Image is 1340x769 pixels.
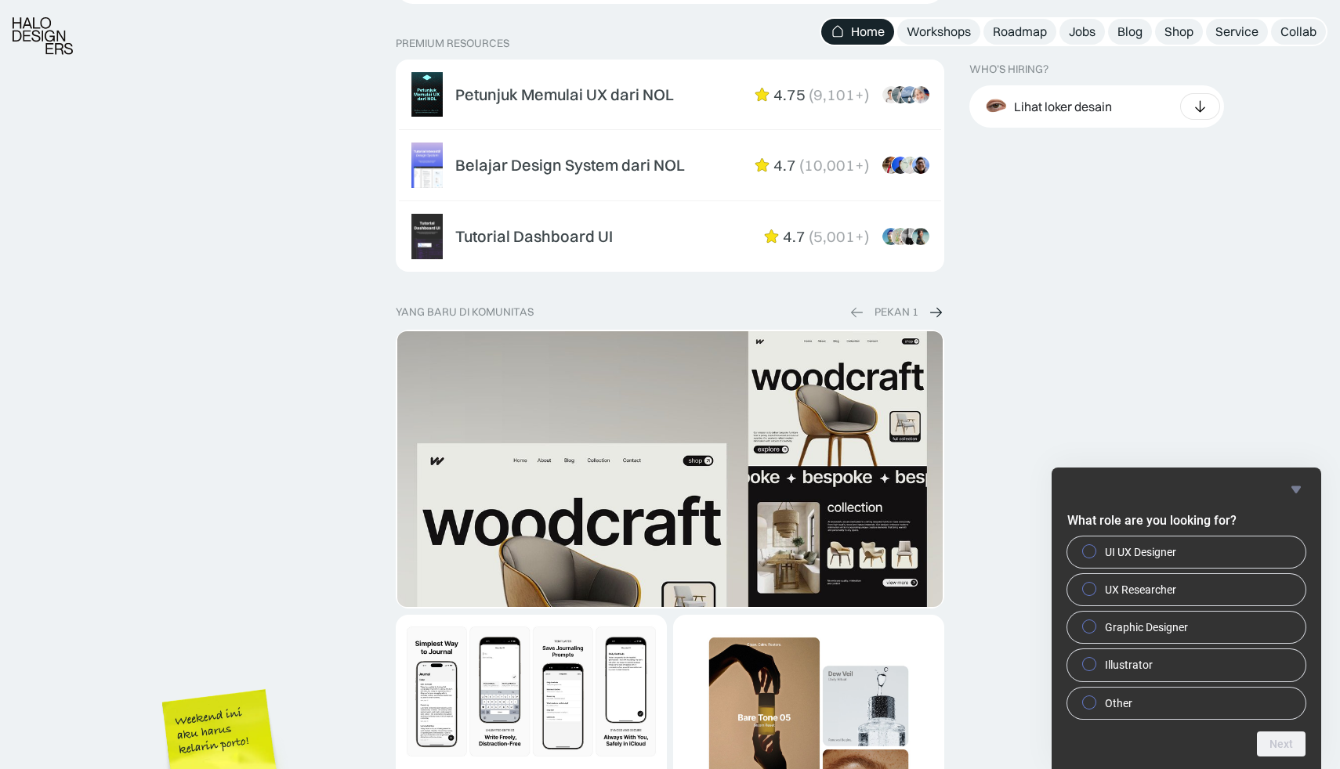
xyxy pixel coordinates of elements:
div: Lihat loker desain [1014,98,1112,114]
button: Hide survey [1287,480,1306,499]
a: Roadmap [983,19,1056,45]
a: Belajar Design System dari NOL4.7(10,001+) [399,133,941,197]
div: yang baru di komunitas [396,305,534,319]
div: ) [864,156,869,175]
div: 10,001+ [804,156,864,175]
h2: What role are you looking for? [1067,511,1306,530]
div: ( [809,227,813,246]
div: Tutorial Dashboard UI [455,227,613,246]
a: Collab [1271,19,1326,45]
a: Service [1206,19,1268,45]
a: Jobs [1059,19,1105,45]
a: Dynamic Image [396,330,944,608]
div: ( [799,156,804,175]
div: 4.7 [773,156,796,175]
img: Dynamic Image [397,616,665,767]
div: Workshops [907,23,971,40]
div: 4.75 [773,85,806,104]
span: Illustrator [1105,657,1153,673]
div: ) [864,227,869,246]
div: Shop [1164,23,1193,40]
a: Petunjuk Memulai UX dari NOL4.75(9,101+) [399,63,941,127]
a: Blog [1108,19,1152,45]
div: Jobs [1069,23,1096,40]
a: Workshops [897,19,980,45]
div: ) [864,85,869,104]
a: Shop [1155,19,1203,45]
div: Blog [1117,23,1143,40]
div: PEKAN 1 [875,305,918,319]
div: Belajar Design System dari NOL [455,156,685,175]
div: What role are you looking for? [1067,536,1306,719]
div: ( [809,85,813,104]
div: Home [851,23,885,40]
div: Collab [1280,23,1316,40]
a: Home [821,19,894,45]
p: PREMIUM RESOURCES [396,37,944,50]
span: Other [1105,695,1132,711]
span: Graphic Designer [1105,619,1188,635]
div: Petunjuk Memulai UX dari NOL [455,85,674,104]
div: What role are you looking for? [1067,480,1306,756]
div: 9,101+ [813,85,864,104]
span: UI UX Designer [1105,544,1176,560]
div: WHO’S HIRING? [969,63,1048,76]
button: Next question [1257,731,1306,756]
div: Roadmap [993,23,1047,40]
div: 4.7 [783,227,806,246]
span: UX Researcher [1105,582,1176,598]
a: Tutorial Dashboard UI4.7(5,001+) [399,204,941,269]
div: 5,001+ [813,227,864,246]
div: Service [1215,23,1259,40]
